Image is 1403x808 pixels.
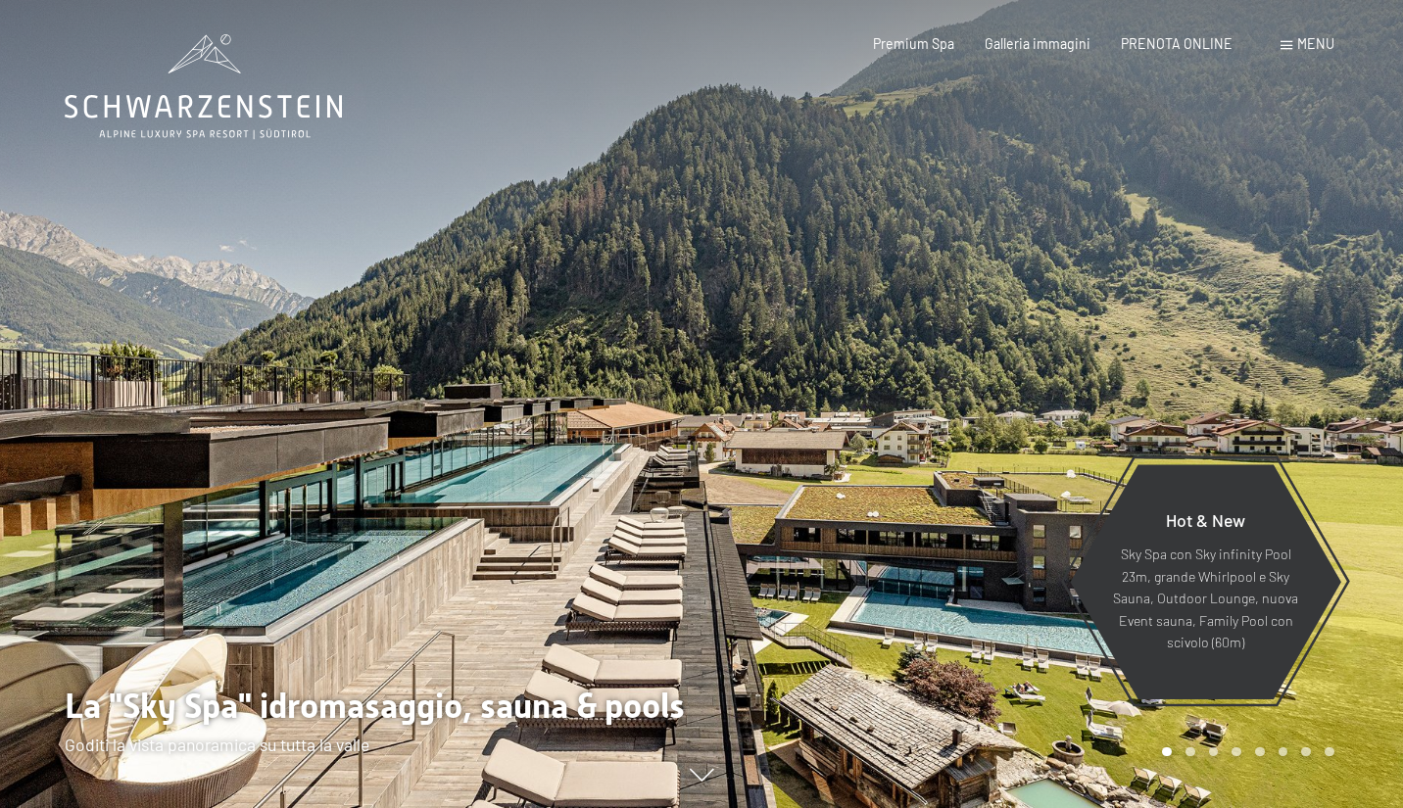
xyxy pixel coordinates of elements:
a: PRENOTA ONLINE [1121,35,1233,52]
a: Galleria immagini [985,35,1090,52]
div: Carousel Page 3 [1209,747,1219,757]
div: Carousel Page 8 [1325,747,1334,757]
div: Carousel Page 6 [1279,747,1288,757]
a: Premium Spa [873,35,954,52]
span: Menu [1297,35,1334,52]
p: Sky Spa con Sky infinity Pool 23m, grande Whirlpool e Sky Sauna, Outdoor Lounge, nuova Event saun... [1112,544,1299,654]
div: Carousel Page 7 [1301,747,1311,757]
div: Carousel Page 4 [1232,747,1241,757]
a: Hot & New Sky Spa con Sky infinity Pool 23m, grande Whirlpool e Sky Sauna, Outdoor Lounge, nuova ... [1069,463,1342,700]
div: Carousel Page 1 (Current Slide) [1162,747,1172,757]
span: Hot & New [1166,509,1245,531]
div: Carousel Page 5 [1255,747,1265,757]
div: Carousel Pagination [1155,747,1333,757]
div: Carousel Page 2 [1185,747,1195,757]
